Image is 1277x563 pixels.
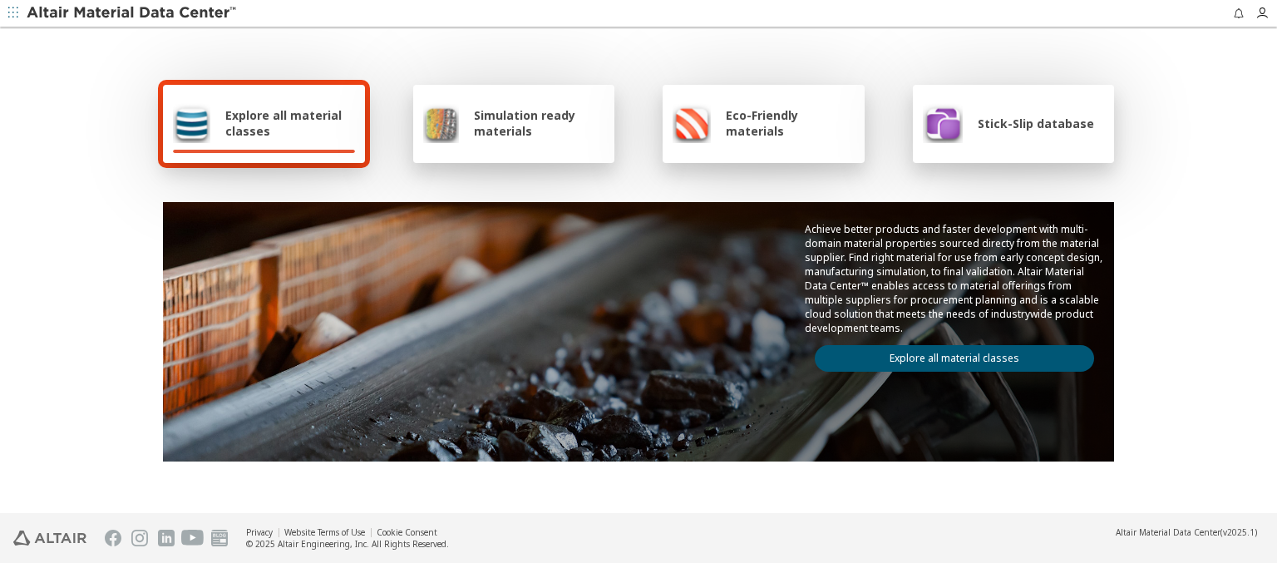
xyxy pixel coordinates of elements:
[246,526,273,538] a: Privacy
[726,107,854,139] span: Eco-Friendly materials
[923,103,963,143] img: Stick-Slip database
[1116,526,1257,538] div: (v2025.1)
[225,107,355,139] span: Explore all material classes
[27,5,239,22] img: Altair Material Data Center
[173,103,210,143] img: Explore all material classes
[246,538,449,550] div: © 2025 Altair Engineering, Inc. All Rights Reserved.
[805,222,1104,335] p: Achieve better products and faster development with multi-domain material properties sourced dire...
[474,107,604,139] span: Simulation ready materials
[377,526,437,538] a: Cookie Consent
[284,526,365,538] a: Website Terms of Use
[815,345,1094,372] a: Explore all material classes
[1116,526,1220,538] span: Altair Material Data Center
[13,531,86,546] img: Altair Engineering
[673,103,711,143] img: Eco-Friendly materials
[423,103,459,143] img: Simulation ready materials
[978,116,1094,131] span: Stick-Slip database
